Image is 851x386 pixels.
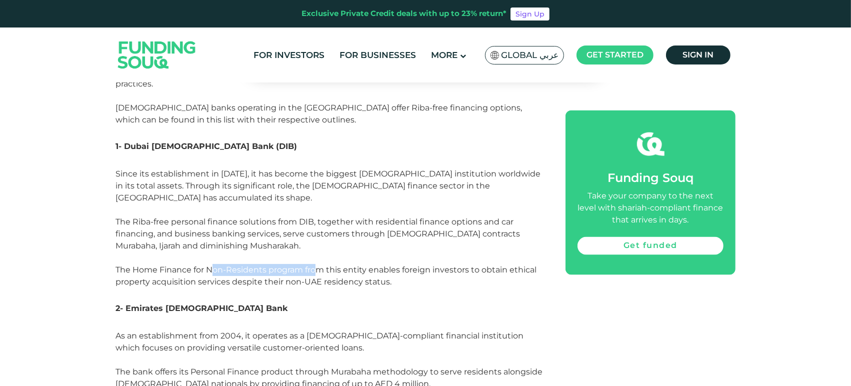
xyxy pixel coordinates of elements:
span: Since its establishment in [DATE], it has become the biggest [DEMOGRAPHIC_DATA] institution world... [115,169,540,286]
span: Global عربي [501,49,558,61]
a: For Businesses [337,47,419,63]
span: 2- Emirates [DEMOGRAPHIC_DATA] Bank [115,303,287,313]
img: SA Flag [490,51,499,59]
span: Major [DEMOGRAPHIC_DATA] banking institutions based in the [GEOGRAPHIC_DATA] provide Riba-free lo... [115,19,543,124]
span: 1- Dubai [DEMOGRAPHIC_DATA] Bank (DIB) [115,141,297,151]
div: Exclusive Private Credit deals with up to 23% return* [301,8,506,19]
a: For Investors [251,47,327,63]
span: Get started [586,50,643,59]
a: Sign in [666,45,730,64]
a: Get funded [577,236,723,254]
div: Take your company to the next level with shariah-compliant finance that arrives in days. [577,189,723,225]
img: fsicon [637,130,664,157]
span: More [431,50,458,60]
span: Funding Souq [607,170,693,184]
span: Sign in [683,50,714,59]
a: Sign Up [510,7,549,20]
img: Logo [108,29,206,80]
